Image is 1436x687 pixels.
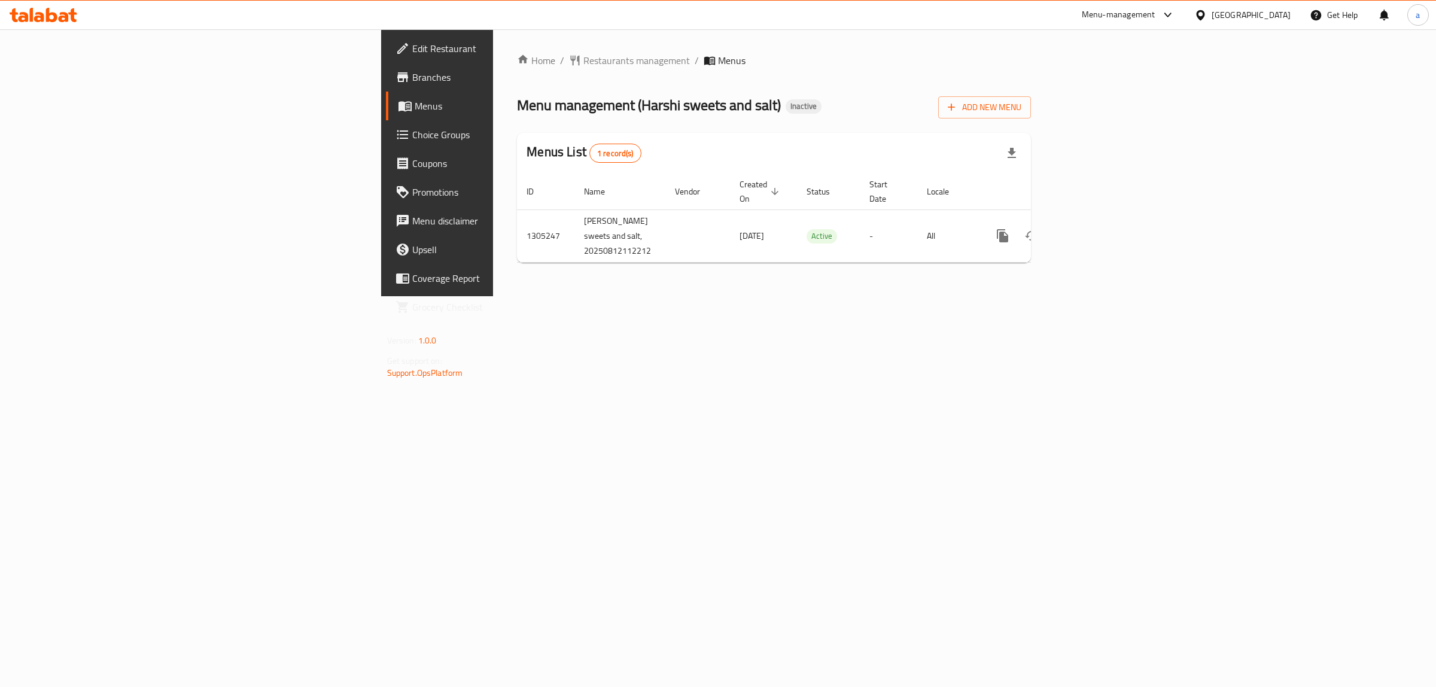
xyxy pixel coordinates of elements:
[386,206,621,235] a: Menu disclaimer
[1416,8,1420,22] span: a
[1212,8,1291,22] div: [GEOGRAPHIC_DATA]
[412,127,611,142] span: Choice Groups
[979,174,1113,210] th: Actions
[740,228,764,244] span: [DATE]
[948,100,1021,115] span: Add New Menu
[415,99,611,113] span: Menus
[718,53,746,68] span: Menus
[412,214,611,228] span: Menu disclaimer
[412,156,611,171] span: Coupons
[584,184,620,199] span: Name
[412,300,611,314] span: Grocery Checklist
[387,365,463,381] a: Support.OpsPlatform
[869,177,903,206] span: Start Date
[412,185,611,199] span: Promotions
[517,53,1031,68] nav: breadcrumb
[386,92,621,120] a: Menus
[418,333,437,348] span: 1.0.0
[527,184,549,199] span: ID
[927,184,965,199] span: Locale
[807,229,837,243] span: Active
[786,99,822,114] div: Inactive
[386,149,621,178] a: Coupons
[695,53,699,68] li: /
[860,209,917,262] td: -
[917,209,979,262] td: All
[386,178,621,206] a: Promotions
[527,143,641,163] h2: Menus List
[386,34,621,63] a: Edit Restaurant
[583,53,690,68] span: Restaurants management
[1082,8,1155,22] div: Menu-management
[786,101,822,111] span: Inactive
[412,41,611,56] span: Edit Restaurant
[412,271,611,285] span: Coverage Report
[938,96,1031,118] button: Add New Menu
[807,229,837,244] div: Active
[988,221,1017,250] button: more
[387,333,416,348] span: Version:
[386,63,621,92] a: Branches
[412,242,611,257] span: Upsell
[1017,221,1046,250] button: Change Status
[386,120,621,149] a: Choice Groups
[517,174,1113,263] table: enhanced table
[589,144,641,163] div: Total records count
[387,353,442,369] span: Get support on:
[386,264,621,293] a: Coverage Report
[997,139,1026,168] div: Export file
[386,235,621,264] a: Upsell
[517,92,781,118] span: Menu management ( Harshi sweets and salt )
[569,53,690,68] a: Restaurants management
[675,184,716,199] span: Vendor
[740,177,783,206] span: Created On
[386,293,621,321] a: Grocery Checklist
[590,148,641,159] span: 1 record(s)
[412,70,611,84] span: Branches
[807,184,845,199] span: Status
